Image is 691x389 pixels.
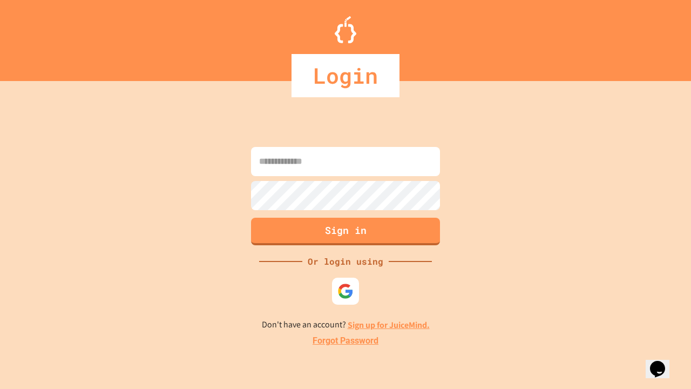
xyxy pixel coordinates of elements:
[646,346,680,378] iframe: chat widget
[302,255,389,268] div: Or login using
[251,218,440,245] button: Sign in
[313,334,378,347] a: Forgot Password
[292,54,399,97] div: Login
[348,319,430,331] a: Sign up for JuiceMind.
[335,16,356,43] img: Logo.svg
[337,283,354,299] img: google-icon.svg
[262,318,430,332] p: Don't have an account?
